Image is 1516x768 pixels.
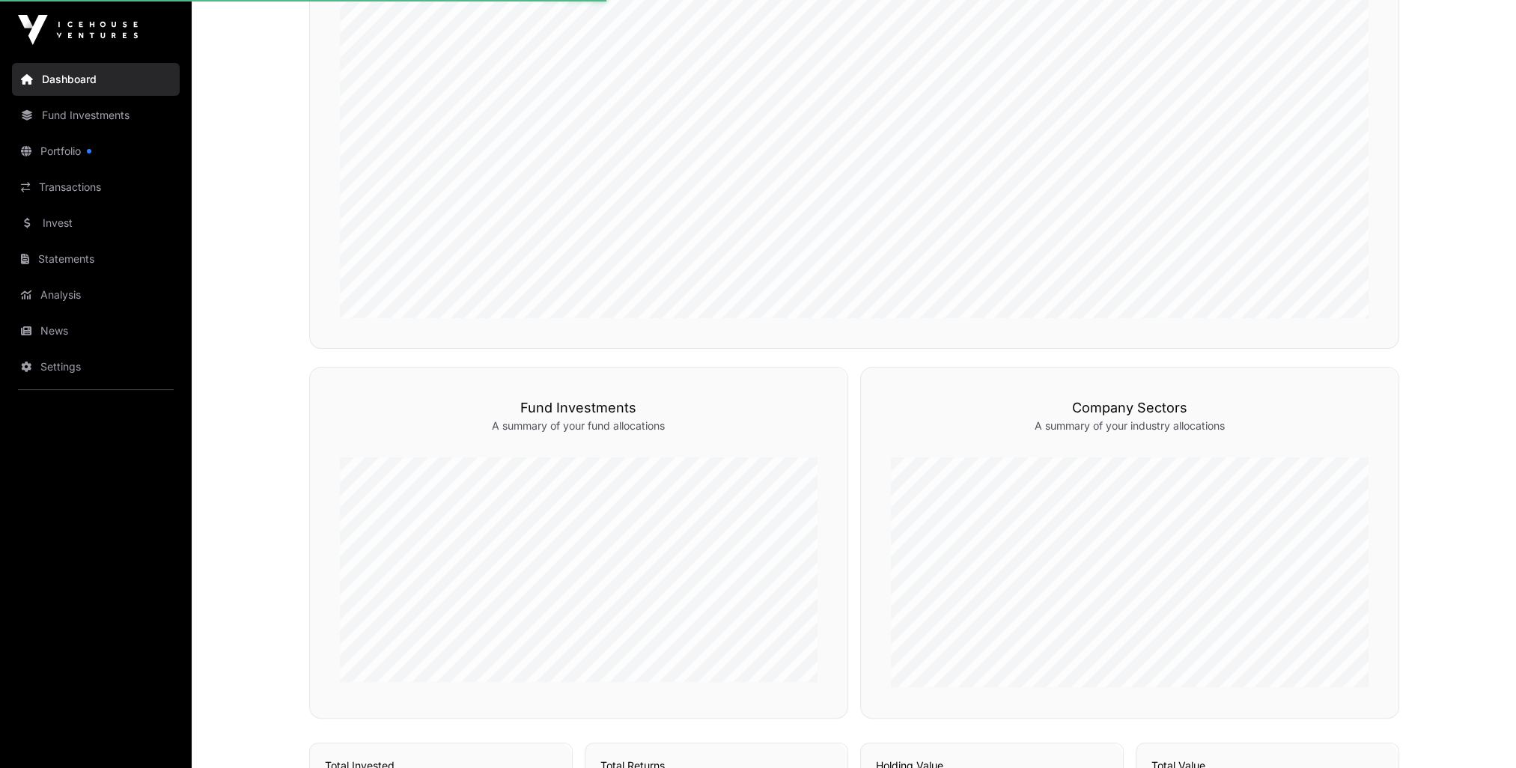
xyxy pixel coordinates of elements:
a: Fund Investments [12,99,180,132]
a: Transactions [12,171,180,204]
h3: Company Sectors [891,397,1369,418]
a: Settings [12,350,180,383]
h3: Fund Investments [340,397,818,418]
a: Portfolio [12,135,180,168]
a: Invest [12,207,180,240]
a: Dashboard [12,63,180,96]
p: A summary of your fund allocations [340,418,818,433]
iframe: Chat Widget [1441,696,1516,768]
a: Analysis [12,278,180,311]
p: A summary of your industry allocations [891,418,1369,433]
img: Icehouse Ventures Logo [18,15,138,45]
a: News [12,314,180,347]
a: Statements [12,243,180,275]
